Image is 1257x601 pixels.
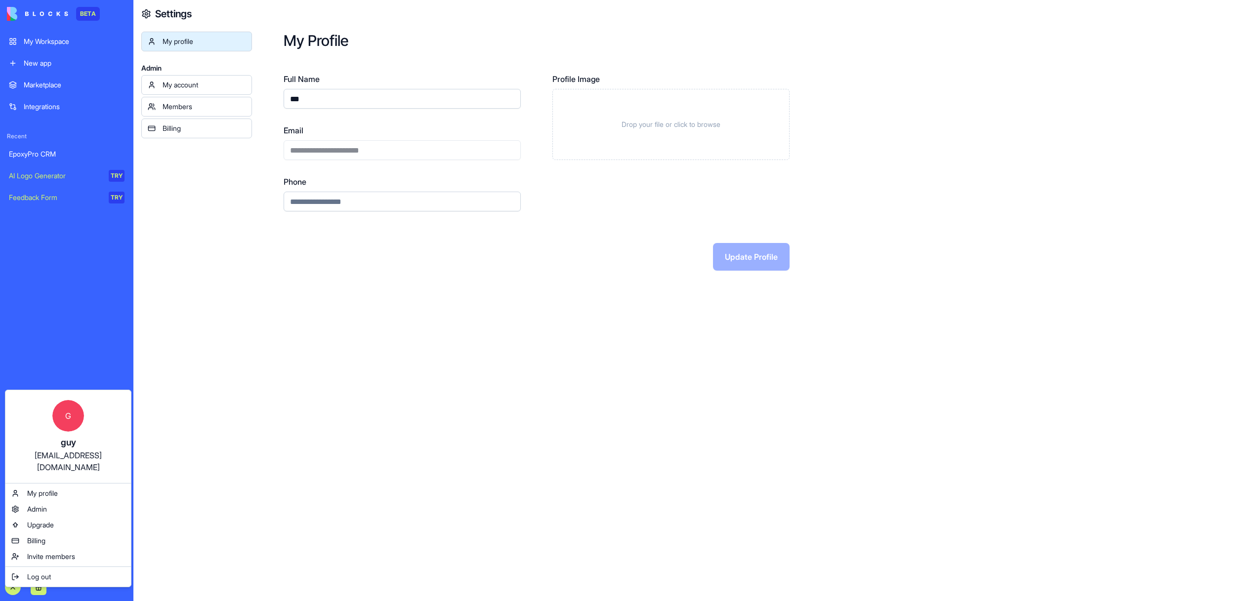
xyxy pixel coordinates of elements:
div: TRY [109,170,125,182]
a: Billing [7,533,129,549]
a: Upgrade [7,517,129,533]
a: My profile [7,485,129,501]
div: guy [15,436,121,449]
div: [EMAIL_ADDRESS][DOMAIN_NAME] [15,449,121,473]
div: EpoxyPro CRM [9,149,125,159]
span: My profile [27,488,58,498]
div: Feedback Form [9,193,102,202]
a: Admin [7,501,129,517]
a: Invite members [7,549,129,564]
span: Admin [27,504,47,514]
span: Upgrade [27,520,54,530]
div: TRY [109,192,125,203]
span: Billing [27,536,45,546]
span: Invite members [27,552,75,561]
span: G [52,400,84,432]
a: Gguy[EMAIL_ADDRESS][DOMAIN_NAME] [7,392,129,481]
span: Recent [3,132,130,140]
span: Log out [27,572,51,582]
div: AI Logo Generator [9,171,102,181]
